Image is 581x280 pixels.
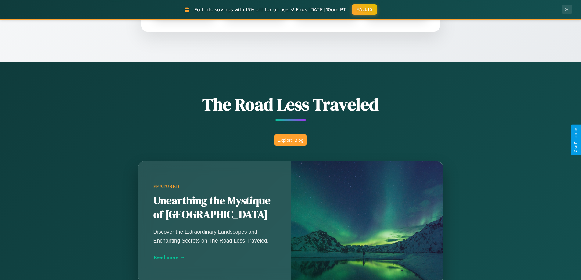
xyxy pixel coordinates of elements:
h2: Unearthing the Mystique of [GEOGRAPHIC_DATA] [153,194,275,222]
button: FALL15 [352,4,377,15]
div: Give Feedback [574,128,578,152]
p: Discover the Extraordinary Landscapes and Enchanting Secrets on The Road Less Traveled. [153,228,275,245]
div: Featured [153,184,275,189]
div: Read more → [153,254,275,261]
span: Fall into savings with 15% off for all users! Ends [DATE] 10am PT. [194,6,347,12]
button: Explore Blog [274,134,307,146]
h1: The Road Less Traveled [108,93,474,116]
